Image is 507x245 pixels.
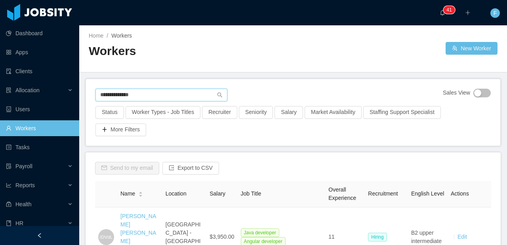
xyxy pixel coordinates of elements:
a: Hiring [368,234,390,240]
span: Java developer [241,228,279,237]
span: Allocation [15,87,40,93]
button: Recruiter [202,106,237,119]
a: Edit [457,234,467,240]
i: icon: caret-up [139,191,143,193]
sup: 41 [443,6,455,14]
span: Salary [210,190,225,197]
button: icon: exportExport to CSV [162,162,219,175]
i: icon: book [6,220,11,226]
i: icon: medicine-box [6,201,11,207]
span: Hiring [368,233,387,241]
a: icon: robotUsers [6,101,73,117]
i: icon: plus [465,10,471,15]
button: Worker Types - Job Titles [126,106,200,119]
p: 4 [446,6,449,14]
span: F [494,8,497,18]
a: icon: auditClients [6,63,73,79]
button: Market Availability [305,106,362,119]
a: icon: userWorkers [6,120,73,136]
a: Home [89,32,103,39]
a: icon: pie-chartDashboard [6,25,73,41]
span: $3,950.00 [210,234,234,240]
i: icon: line-chart [6,182,11,188]
span: Sales View [443,89,470,97]
div: Sort [138,190,143,196]
span: English Level [411,190,444,197]
button: Staffing Support Specialist [363,106,441,119]
h2: Workers [89,43,293,59]
i: icon: search [217,92,223,98]
span: HR [15,220,23,226]
span: Actions [451,190,469,197]
span: Name [120,190,135,198]
i: icon: file-protect [6,163,11,169]
span: IDVdL [100,230,113,244]
span: Health [15,201,31,207]
span: Payroll [15,163,32,169]
span: Workers [111,32,132,39]
a: icon: appstoreApps [6,44,73,60]
button: Seniority [239,106,273,119]
span: Recruitment [368,190,398,197]
i: icon: bell [440,10,445,15]
i: icon: caret-down [139,194,143,196]
span: Overall Experience [328,186,356,201]
span: / [107,32,108,39]
i: icon: solution [6,87,11,93]
button: Salary [274,106,303,119]
button: Status [95,106,124,119]
span: Job Title [241,190,261,197]
a: icon: profileTasks [6,139,73,155]
button: icon: usergroup-addNew Worker [446,42,497,55]
button: icon: plusMore Filters [95,123,146,136]
p: 1 [449,6,452,14]
span: Location [166,190,187,197]
span: Reports [15,182,35,188]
